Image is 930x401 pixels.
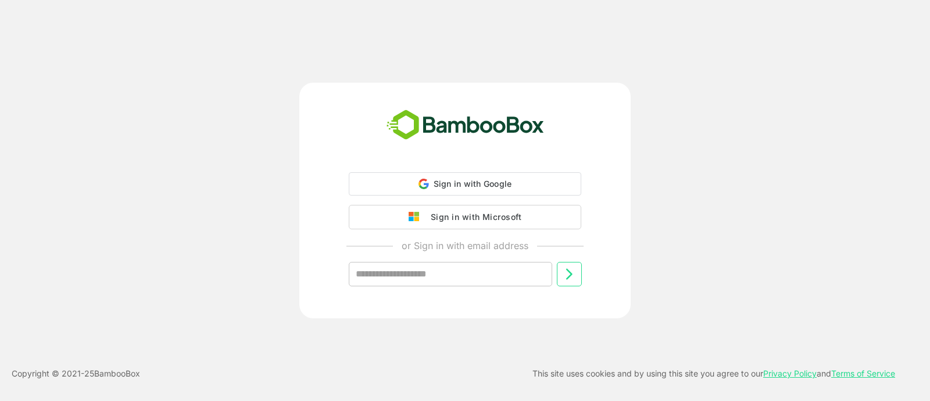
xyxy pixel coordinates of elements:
div: Sign in with Microsoft [425,210,521,225]
p: or Sign in with email address [402,239,528,253]
a: Terms of Service [831,368,895,378]
p: This site uses cookies and by using this site you agree to our and [532,367,895,381]
button: Sign in with Microsoft [349,205,581,229]
p: Copyright © 2021- 25 BambooBox [12,367,140,381]
span: Sign in with Google [434,179,512,189]
div: Sign in with Google [349,172,581,196]
a: Privacy Policy [763,368,817,378]
img: google [409,212,425,222]
img: bamboobox [380,106,550,144]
